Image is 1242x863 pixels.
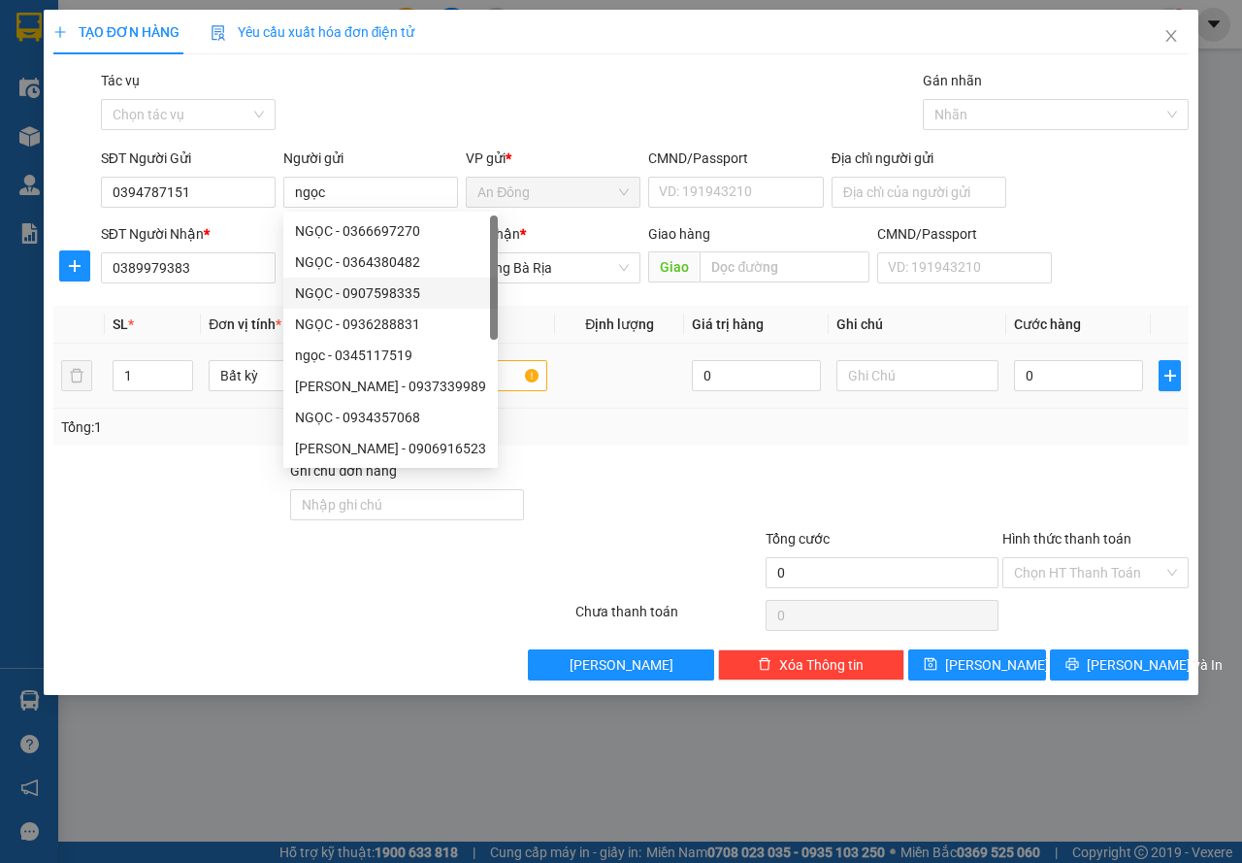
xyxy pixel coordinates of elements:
[61,416,481,438] div: Tổng: 1
[585,316,654,332] span: Định lượng
[908,649,1047,680] button: save[PERSON_NAME]
[113,316,128,332] span: SL
[53,24,180,40] span: TẠO ĐƠN HÀNG
[1050,649,1189,680] button: printer[PERSON_NAME] và In
[211,25,226,41] img: icon
[101,73,140,88] label: Tác vụ
[16,141,302,189] div: Tên hàng: thùng máy bơm ( : 1 )
[758,657,771,673] span: delete
[283,433,498,464] div: Ngọc Anh - 0906916523
[283,309,498,340] div: NGỌC - 0936288831
[779,654,864,676] span: Xóa Thông tin
[166,17,302,40] div: Bình Giã
[295,376,486,397] div: [PERSON_NAME] - 0937339989
[220,361,359,390] span: Bất kỳ
[924,657,937,673] span: save
[477,178,629,207] span: An Đông
[283,340,498,371] div: ngọc - 0345117519
[283,247,498,278] div: NGỌC - 0364380482
[1087,654,1223,676] span: [PERSON_NAME] và In
[101,223,276,245] div: SĐT Người Nhận
[1160,368,1180,383] span: plus
[295,314,486,335] div: NGỌC - 0936288831
[61,360,92,391] button: delete
[692,316,764,332] span: Giá trị hàng
[290,489,524,520] input: Ghi chú đơn hàng
[283,278,498,309] div: NGỌC - 0907598335
[16,18,47,39] span: Gửi:
[101,148,276,169] div: SĐT Người Gửi
[166,63,302,90] div: 0908682250
[295,251,486,273] div: NGỌC - 0364380482
[295,345,486,366] div: ngọc - 0345117519
[570,654,673,676] span: [PERSON_NAME]
[648,226,710,242] span: Giao hàng
[163,102,304,129] div: 80.000
[16,17,152,40] div: An Đông
[283,148,458,169] div: Người gửi
[16,40,152,63] div: toàn
[60,258,89,274] span: plus
[648,148,823,169] div: CMND/Passport
[211,24,415,40] span: Yêu cầu xuất hóa đơn điện tử
[692,360,821,391] input: 0
[209,316,281,332] span: Đơn vị tính
[295,220,486,242] div: NGỌC - 0366697270
[832,177,1006,208] input: Địa chỉ của người gửi
[166,18,212,39] span: Nhận:
[1002,531,1131,547] label: Hình thức thanh toán
[1163,28,1179,44] span: close
[877,223,1052,245] div: CMND/Passport
[528,649,714,680] button: [PERSON_NAME]
[295,438,486,459] div: [PERSON_NAME] - 0906916523
[295,407,486,428] div: NGỌC - 0934357068
[945,654,1049,676] span: [PERSON_NAME]
[718,649,904,680] button: deleteXóa Thông tin
[295,282,486,304] div: NGỌC - 0907598335
[836,360,998,391] input: Ghi Chú
[766,531,830,547] span: Tổng cước
[1144,10,1198,64] button: Close
[283,402,498,433] div: NGỌC - 0934357068
[283,371,498,402] div: ngọc huy - 0937339989
[16,63,152,90] div: 0789331853
[700,251,868,282] input: Dọc đường
[53,25,67,39] span: plus
[283,216,498,247] div: NGỌC - 0366697270
[832,148,1006,169] div: Địa chỉ người gửi
[59,250,90,282] button: plus
[829,306,1006,344] th: Ghi chú
[648,251,700,282] span: Giao
[466,148,640,169] div: VP gửi
[1014,316,1081,332] span: Cước hàng
[923,73,982,88] label: Gán nhãn
[163,107,179,127] span: C :
[290,463,397,479] label: Ghi chú đơn hàng
[573,601,764,635] div: Chưa thanh toán
[1159,360,1181,391] button: plus
[477,253,629,282] span: Hàng Bà Rịa
[166,40,302,63] div: dung
[1065,657,1079,673] span: printer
